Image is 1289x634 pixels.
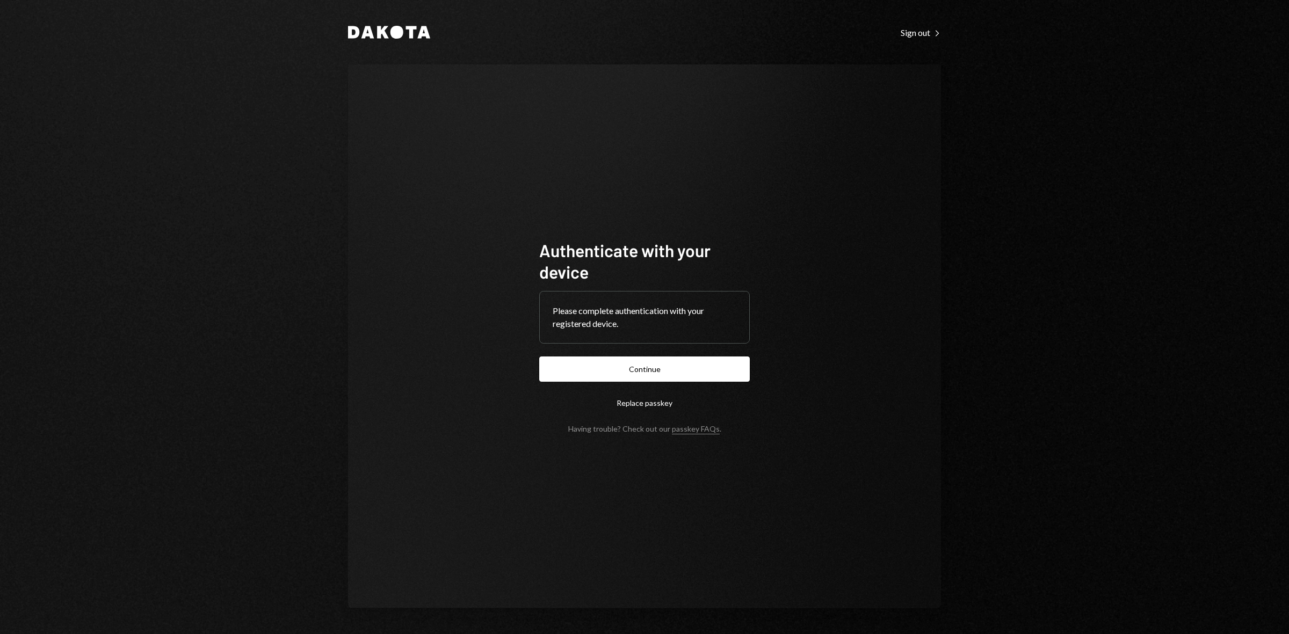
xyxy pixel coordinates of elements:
div: Please complete authentication with your registered device. [553,304,736,330]
a: Sign out [901,26,941,38]
div: Having trouble? Check out our . [568,424,721,433]
a: passkey FAQs [672,424,720,434]
div: Sign out [901,27,941,38]
h1: Authenticate with your device [539,239,750,282]
button: Continue [539,356,750,382]
button: Replace passkey [539,390,750,416]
